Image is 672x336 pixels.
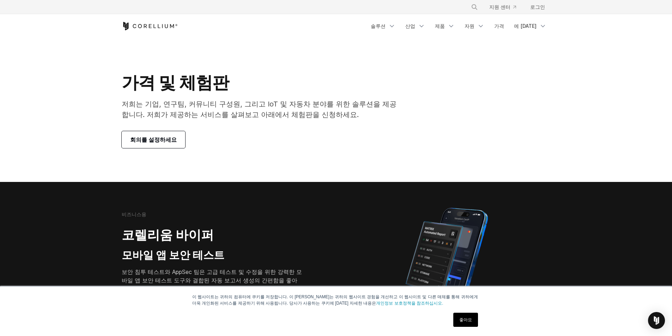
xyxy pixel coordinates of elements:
[122,211,146,217] font: 비즈니스용
[192,294,478,306] font: 이 웹사이트는 귀하의 컴퓨터에 쿠키를 저장합니다. 이 [PERSON_NAME]는 귀하의 웹사이트 경험을 개선하고 이 웹사이트 및 다른 매체를 통해 귀하에게 더욱 개인화된 서비...
[122,227,214,243] font: 코렐리움 바이퍼
[468,1,481,13] button: 찾다
[122,249,224,261] font: 모바일 앱 보안 테스트
[489,4,510,10] font: 지원 센터
[530,4,545,10] font: 로그인
[462,1,551,13] div: 탐색 메뉴
[453,313,478,327] a: 좋아요
[376,301,443,306] a: 개인정보 보호정책을 참조하십시오.
[130,136,177,143] font: 회의를 설정하세요
[367,20,551,32] div: 탐색 메뉴
[465,23,474,29] font: 자원
[371,23,386,29] font: 솔루션
[459,317,472,322] font: 좋아요
[122,268,302,292] font: 보안 침투 테스트와 AppSec 팀은 고급 테스트 및 수정을 위한 강력한 모바일 앱 보안 테스트 도구와 결합된 자동 보고서 생성의 간편함을 좋아할 것입니다.
[122,72,229,93] font: 가격 및 체험판
[122,131,185,148] a: 회의를 설정하세요
[435,23,445,29] font: 제품
[514,23,537,29] font: 에 [DATE]
[405,23,415,29] font: 산업
[494,23,504,29] font: 가격
[648,312,665,329] div: Open Intercom Messenger
[122,22,178,30] a: 코렐리움 홈
[394,204,500,328] img: iPhone에 대한 Corellium MATRIX 자동 보고서는 보안 범주 전반에 걸친 앱 취약성 테스트 결과를 보여줍니다.
[122,100,396,119] font: 저희는 기업, 연구팀, 커뮤니티 구성원, 그리고 IoT 및 자동차 분야를 위한 솔루션을 제공합니다. 저희가 제공하는 서비스를 살펴보고 아래에서 체험판을 신청하세요.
